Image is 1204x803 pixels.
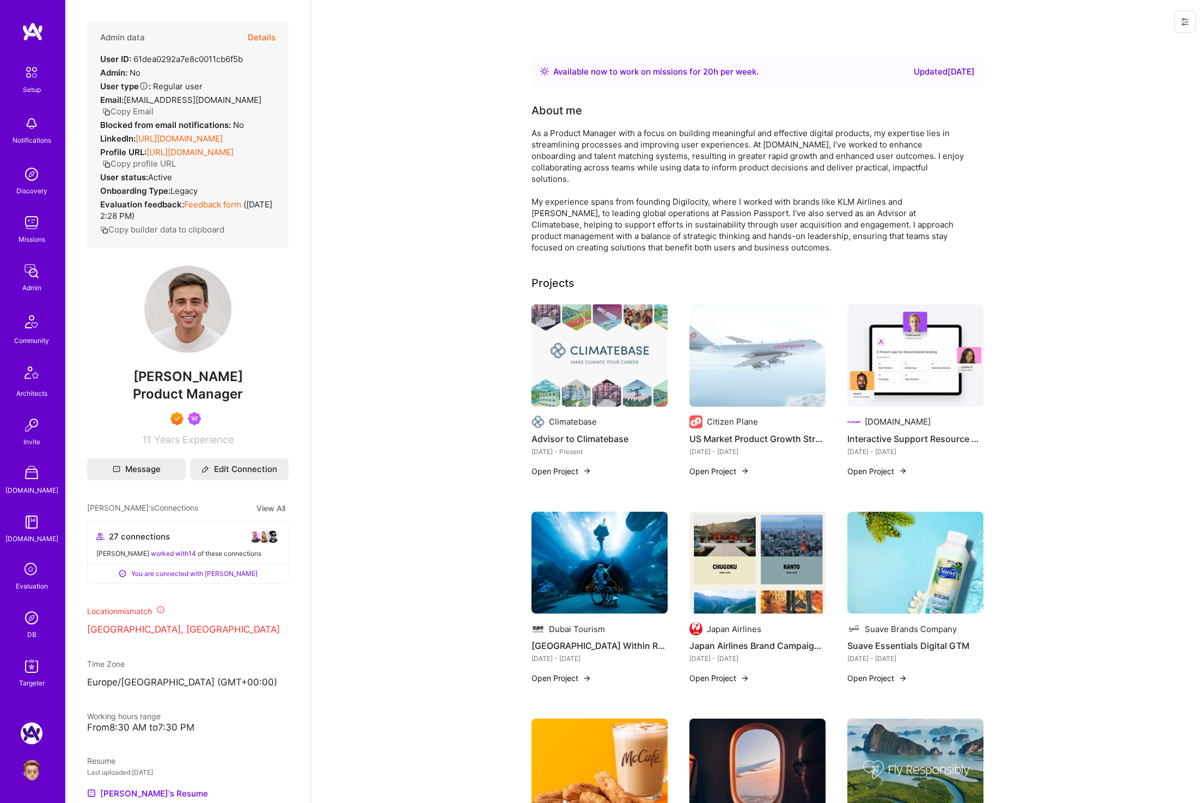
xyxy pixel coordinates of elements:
span: [EMAIL_ADDRESS][DOMAIN_NAME] [124,95,261,105]
span: [PERSON_NAME]'s Connections [87,502,198,514]
img: Community [19,309,45,335]
a: [URL][DOMAIN_NAME] [136,133,223,144]
div: Projects [531,275,575,291]
div: Evaluation [16,580,48,592]
img: Japan Airlines Brand Campaign 2022 [689,512,826,614]
img: avatar [249,530,262,543]
div: [PERSON_NAME] of these connections [96,548,279,559]
button: Open Project [847,465,907,477]
button: Details [248,22,276,53]
div: From 8:30 AM to 7:30 PM [87,722,289,733]
strong: LinkedIn: [100,133,136,144]
div: [DOMAIN_NAME] [5,485,58,496]
div: Setup [23,84,41,95]
strong: User ID: [100,54,131,64]
button: Copy builder data to clipboard [100,224,224,235]
span: Years Experience [154,434,234,445]
strong: User status: [100,172,148,182]
button: Message [87,458,186,480]
div: Updated [DATE] [914,65,975,78]
button: Open Project [689,465,749,477]
div: Regular user [100,81,203,92]
h4: Japan Airlines Brand Campaign 2022 [689,639,826,653]
div: Dubai Tourism [549,623,605,635]
span: 11 [142,434,151,445]
a: A.Team: Google Calendar Integration Testing [18,722,45,744]
img: Architects [19,361,45,388]
strong: Email: [100,95,124,105]
div: Missions [19,234,45,245]
h4: Advisor to Climatebase [531,432,668,446]
div: [DATE] - [DATE] [847,653,983,664]
img: Suave Essentials Digital GTM [847,512,983,614]
a: [PERSON_NAME]'s Resume [87,787,208,800]
button: Open Project [531,672,591,684]
img: teamwork [21,212,42,234]
div: Invite [23,436,40,448]
div: [DATE] - [DATE] [689,446,826,457]
img: A.Team: Google Calendar Integration Testing [21,722,42,744]
img: Company logo [531,622,545,635]
div: Last uploaded: [DATE] [87,767,289,778]
img: avatar [258,530,271,543]
i: icon SelectionTeam [21,560,42,580]
button: Copy Email [102,106,154,117]
img: User Avatar [21,759,42,781]
img: Availability [540,67,549,76]
i: icon Copy [102,108,111,116]
span: 27 connections [109,531,170,542]
img: Company logo [847,415,860,428]
i: icon Mail [113,465,120,473]
div: Available now to work on missions for h per week . [553,65,759,78]
span: legacy [170,186,198,196]
div: [DATE] - [DATE] [847,446,983,457]
div: [DOMAIN_NAME] [5,533,58,544]
img: Interactive Support Resource — A.Guide [847,304,983,407]
img: discovery [21,163,42,185]
span: [PERSON_NAME] [87,369,289,385]
span: You are connected with [PERSON_NAME] [131,568,258,579]
h4: US Market Product Growth Strategy [689,432,826,446]
span: Active [148,172,172,182]
div: [DATE] - [DATE] [689,653,826,664]
img: Been on Mission [188,412,201,425]
span: 20 [703,66,713,77]
a: [URL][DOMAIN_NAME] [146,147,234,157]
button: Copy profile URL [102,158,176,169]
i: icon ConnectedPositive [118,569,127,578]
img: Advisor to Climatebase [531,304,668,407]
a: Feedback form [184,199,241,210]
i: icon Collaborator [96,532,105,541]
img: admin teamwork [21,260,42,282]
span: worked with 14 [151,549,196,557]
span: Working hours range [87,712,161,721]
img: A Store [21,463,42,485]
span: Time Zone [87,659,125,669]
img: logo [22,22,44,41]
img: arrow-right [583,467,591,475]
div: Community [14,335,49,346]
div: Location mismatch [87,605,289,617]
strong: Admin: [100,68,127,78]
div: DB [27,629,36,640]
div: Architects [16,388,47,399]
div: [DOMAIN_NAME] [865,416,931,427]
h4: Interactive Support Resource — [DOMAIN_NAME] [847,432,983,446]
span: Resume [87,756,115,765]
button: View All [253,502,289,514]
img: Company logo [689,415,702,428]
img: Invite [21,414,42,436]
div: Suave Brands Company [865,623,957,635]
img: setup [20,61,43,84]
i: Help [139,81,149,91]
button: Edit Connection [190,458,289,480]
img: arrow-right [741,467,749,475]
div: Targeter [19,677,45,689]
div: Japan Airlines [707,623,761,635]
img: arrow-right [741,674,749,683]
img: User Avatar [144,266,231,353]
i: icon Copy [100,226,108,234]
div: Notifications [13,134,51,146]
div: Admin [22,282,41,293]
img: avatar [266,530,279,543]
